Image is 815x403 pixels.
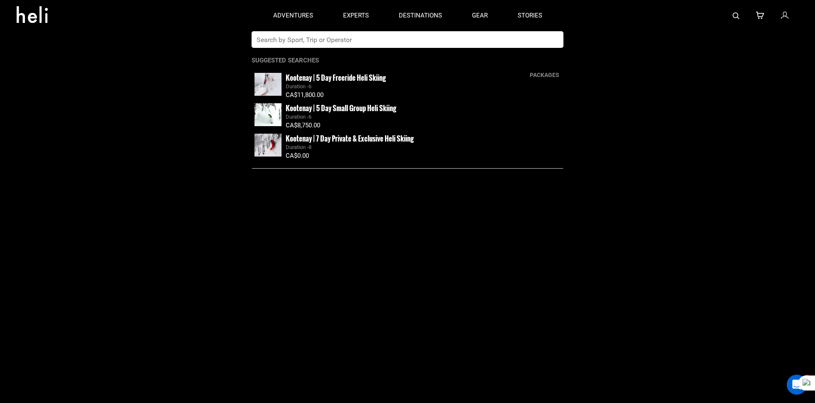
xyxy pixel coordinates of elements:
img: search-bar-icon.svg [733,12,739,19]
div: Duration - [286,144,561,152]
span: CA$11,800.00 [286,91,324,99]
span: CA$0.00 [286,152,309,159]
iframe: Intercom live chat [787,375,807,395]
span: 1 [804,375,810,381]
span: CA$8,750.00 [286,122,320,129]
p: experts [343,11,369,20]
p: adventures [273,11,313,20]
span: 6 [309,83,311,90]
span: 8 [309,144,311,150]
span: 6 [309,114,311,120]
p: destinations [399,11,442,20]
div: packages [526,71,563,79]
small: Kootenay | 5 Day Small Group Heli Skiing [286,103,396,113]
div: Duration - [286,83,561,91]
img: images [254,103,282,126]
small: Kootenay | 7 Day Private & Exclusive Heli Skiing [286,133,414,144]
p: Suggested Searches [252,56,563,65]
img: images [254,134,282,157]
img: images [254,73,282,96]
small: Kootenay | 5 Day Freeride Heli Skiing [286,72,386,83]
div: Duration - [286,113,561,121]
input: Search by Sport, Trip or Operator [252,31,546,48]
